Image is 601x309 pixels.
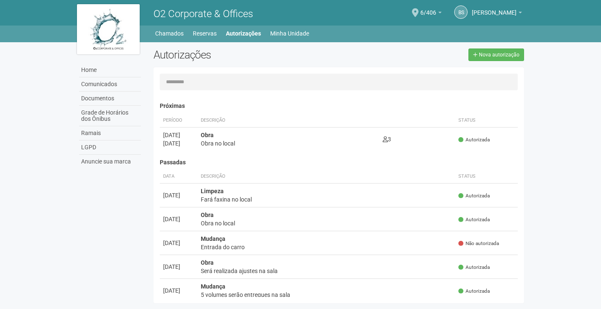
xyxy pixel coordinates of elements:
strong: Limpeza [201,188,224,194]
th: Período [160,114,197,128]
div: [DATE] [163,139,194,148]
span: 3 [383,136,391,143]
div: [DATE] [163,191,194,199]
a: Comunicados [79,77,141,92]
span: Autorizada [458,216,490,223]
strong: Obra [201,212,214,218]
th: Descrição [197,114,379,128]
a: Chamados [155,28,184,39]
th: Status [455,170,518,184]
span: 6/406 [420,1,436,16]
span: Autorizada [458,136,490,143]
strong: Mudança [201,235,225,242]
a: Anuncie sua marca [79,155,141,169]
a: Ramais [79,126,141,140]
strong: Obra [201,259,214,266]
span: Nova autorização [479,52,519,58]
h4: Próximas [160,103,518,109]
strong: Obra [201,132,214,138]
span: Não autorizada [458,240,499,247]
div: [DATE] [163,131,194,139]
a: BS [454,5,468,19]
div: [DATE] [163,286,194,295]
img: logo.jpg [77,4,140,54]
a: Nova autorização [468,49,524,61]
th: Descrição [197,170,455,184]
div: [DATE] [163,263,194,271]
div: [DATE] [163,215,194,223]
span: Autorizada [458,192,490,199]
a: Minha Unidade [270,28,309,39]
div: Obra no local [201,219,452,227]
span: O2 Corporate & Offices [153,8,253,20]
a: Autorizações [226,28,261,39]
a: LGPD [79,140,141,155]
a: Documentos [79,92,141,106]
a: Home [79,63,141,77]
div: Entrada do carro [201,243,452,251]
th: Status [455,114,518,128]
a: Reservas [193,28,217,39]
a: Grade de Horários dos Ônibus [79,106,141,126]
div: Fará faxina no local [201,195,452,204]
div: Obra no local [201,139,376,148]
span: Autorizada [458,288,490,295]
div: [DATE] [163,239,194,247]
h4: Passadas [160,159,518,166]
span: Autorizada [458,264,490,271]
div: 5 volumes serão entregues na sala [201,291,452,299]
a: [PERSON_NAME] [472,10,522,17]
h2: Autorizações [153,49,332,61]
strong: Mudança [201,283,225,290]
a: 6/406 [420,10,442,17]
th: Data [160,170,197,184]
span: Brenno Santos [472,1,517,16]
div: Será realizada ajustes na sala [201,267,452,275]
